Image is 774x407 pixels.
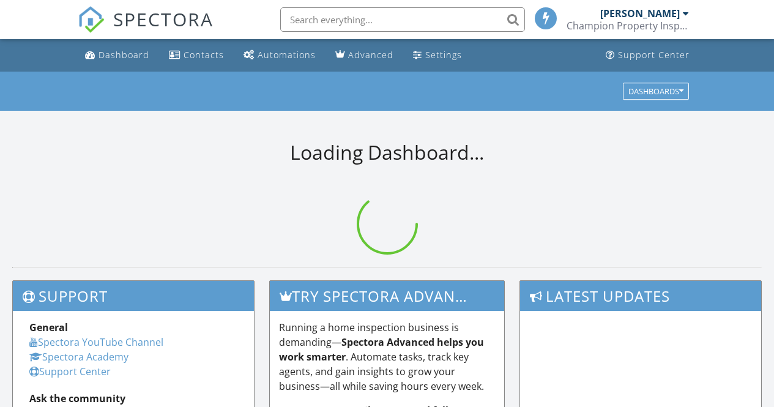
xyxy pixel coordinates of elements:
[279,320,494,394] p: Running a home inspection business is demanding— . Automate tasks, track key agents, and gain ins...
[567,20,689,32] div: Champion Property Inspection LLC
[258,49,316,61] div: Automations
[280,7,525,32] input: Search everything...
[330,44,398,67] a: Advanced
[239,44,321,67] a: Automations (Basic)
[99,49,149,61] div: Dashboard
[29,391,237,406] div: Ask the community
[113,6,214,32] span: SPECTORA
[29,335,163,349] a: Spectora YouTube Channel
[29,350,128,364] a: Spectora Academy
[13,281,254,311] h3: Support
[600,7,680,20] div: [PERSON_NAME]
[78,17,214,42] a: SPECTORA
[184,49,224,61] div: Contacts
[164,44,229,67] a: Contacts
[628,87,683,95] div: Dashboards
[408,44,467,67] a: Settings
[270,281,504,311] h3: Try spectora advanced [DATE]
[601,44,694,67] a: Support Center
[80,44,154,67] a: Dashboard
[29,321,68,334] strong: General
[623,83,689,100] button: Dashboards
[279,335,484,364] strong: Spectora Advanced helps you work smarter
[348,49,393,61] div: Advanced
[520,281,761,311] h3: Latest Updates
[425,49,462,61] div: Settings
[78,6,105,33] img: The Best Home Inspection Software - Spectora
[29,365,111,378] a: Support Center
[618,49,690,61] div: Support Center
